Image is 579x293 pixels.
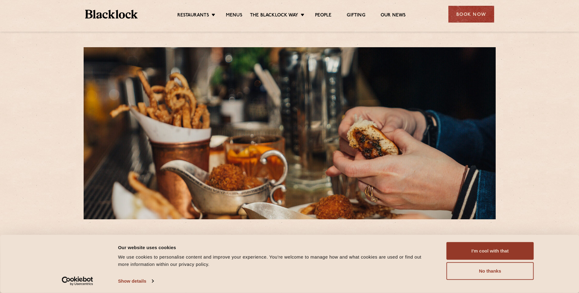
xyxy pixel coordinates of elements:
[177,12,209,19] a: Restaurants
[118,244,433,251] div: Our website uses cookies
[118,253,433,268] div: We use cookies to personalise content and improve your experience. You're welcome to manage how a...
[226,12,242,19] a: Menus
[381,12,406,19] a: Our News
[118,277,154,286] a: Show details
[447,242,534,260] button: I'm cool with that
[85,10,138,19] img: BL_Textured_Logo-footer-cropped.svg
[448,6,494,23] div: Book Now
[315,12,331,19] a: People
[250,12,298,19] a: The Blacklock Way
[347,12,365,19] a: Gifting
[447,262,534,280] button: No thanks
[51,277,104,286] a: Usercentrics Cookiebot - opens in a new window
